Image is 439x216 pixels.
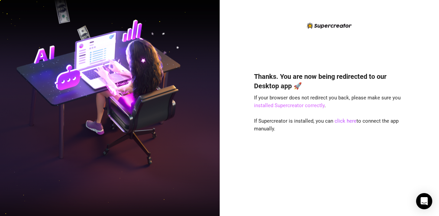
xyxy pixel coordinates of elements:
[335,118,356,124] a: click here
[254,72,404,91] h4: Thanks. You are now being redirected to our Desktop app 🚀
[254,118,399,132] span: If Supercreator is installed, you can to connect the app manually.
[254,95,401,109] span: If your browser does not redirect you back, please make sure you .
[416,193,432,209] div: Open Intercom Messenger
[254,102,324,109] a: installed Supercreator correctly
[307,23,352,29] img: logo-BBDzfeDw.svg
